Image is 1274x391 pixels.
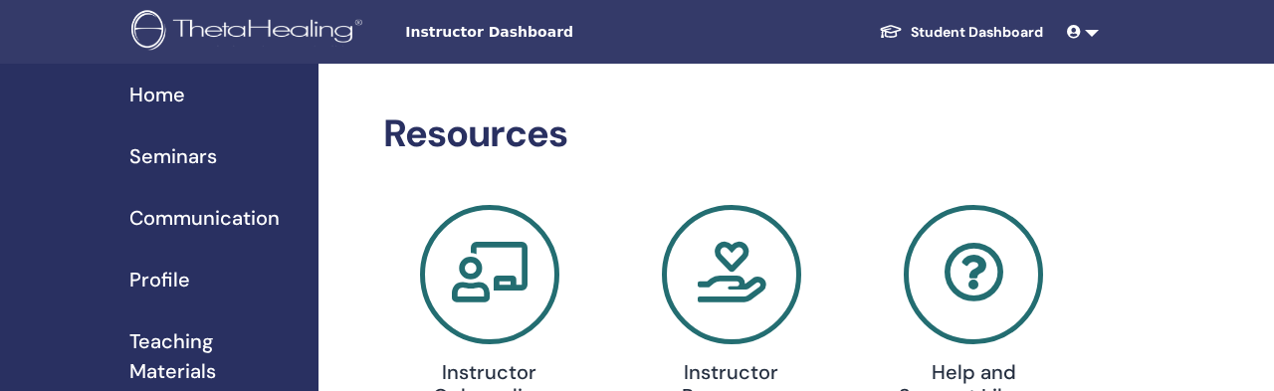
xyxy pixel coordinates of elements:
[383,111,1080,157] h2: Resources
[863,14,1059,51] a: Student Dashboard
[879,23,903,40] img: graduation-cap-white.svg
[131,10,369,55] img: logo.png
[129,265,190,294] span: Profile
[129,326,303,386] span: Teaching Materials
[129,203,280,233] span: Communication
[129,141,217,171] span: Seminars
[129,80,185,109] span: Home
[405,22,704,43] span: Instructor Dashboard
